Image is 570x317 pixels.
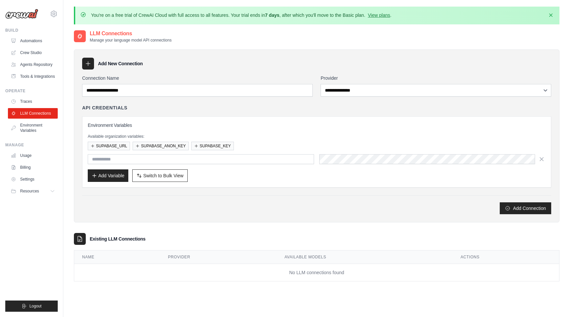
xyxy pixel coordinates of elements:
button: Add Variable [88,169,128,182]
th: Name [74,250,160,264]
td: No LLM connections found [74,264,559,281]
a: Agents Repository [8,59,58,70]
p: Manage your language model API connections [90,38,172,43]
div: Manage [5,142,58,148]
div: Build [5,28,58,33]
h3: Environment Variables [88,122,546,129]
button: Logout [5,301,58,312]
a: Automations [8,36,58,46]
label: Connection Name [82,75,313,81]
a: Settings [8,174,58,185]
p: You're on a free trial of CrewAI Cloud with full access to all features. Your trial ends in , aft... [91,12,392,18]
img: Logo [5,9,38,19]
button: Resources [8,186,58,196]
span: Switch to Bulk View [143,172,183,179]
span: Resources [20,188,39,194]
h4: API Credentials [82,104,127,111]
span: Logout [29,303,42,309]
a: Billing [8,162,58,173]
a: Environment Variables [8,120,58,136]
p: Available organization variables: [88,134,546,139]
th: Available Models [276,250,453,264]
th: Actions [453,250,559,264]
button: SUPABASE_ANON_KEY [133,142,189,150]
a: Crew Studio [8,47,58,58]
button: SUPABASE_URL [88,142,130,150]
a: View plans [368,13,390,18]
h3: Add New Connection [98,60,143,67]
a: Traces [8,96,58,107]
button: SUPABASE_KEY [191,142,234,150]
h3: Existing LLM Connections [90,236,145,242]
label: Provider [321,75,551,81]
div: Operate [5,88,58,94]
strong: 7 days [265,13,279,18]
button: Add Connection [500,202,551,214]
h2: LLM Connections [90,30,172,38]
th: Provider [160,250,276,264]
a: Tools & Integrations [8,71,58,82]
a: Usage [8,150,58,161]
button: Switch to Bulk View [132,169,188,182]
a: LLM Connections [8,108,58,119]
